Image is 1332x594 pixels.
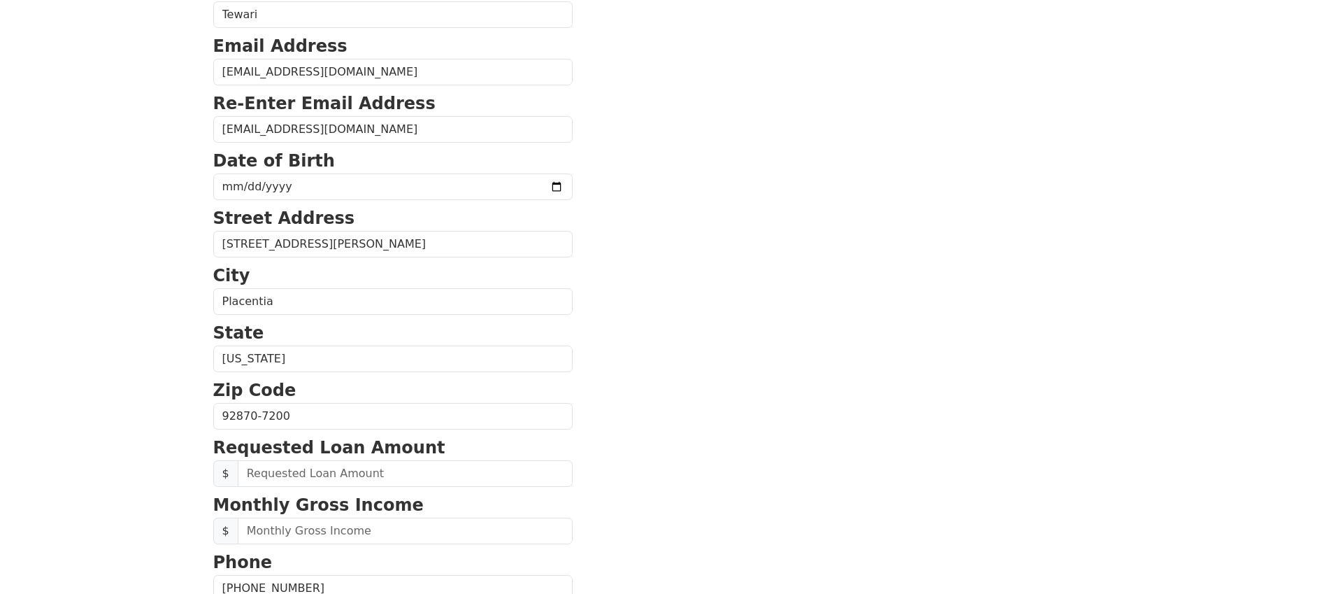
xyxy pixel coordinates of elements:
strong: Phone [213,553,273,572]
strong: Date of Birth [213,151,335,171]
input: Requested Loan Amount [238,460,573,487]
p: Monthly Gross Income [213,493,573,518]
strong: Street Address [213,208,355,228]
input: City [213,288,573,315]
strong: Re-Enter Email Address [213,94,436,113]
input: Monthly Gross Income [238,518,573,544]
strong: Email Address [213,36,348,56]
input: Zip Code [213,403,573,430]
input: Street Address [213,231,573,257]
span: $ [213,460,238,487]
strong: City [213,266,250,285]
strong: Requested Loan Amount [213,438,445,458]
strong: State [213,323,264,343]
input: Email Address [213,59,573,85]
span: $ [213,518,238,544]
input: Re-Enter Email Address [213,116,573,143]
input: Last Name [213,1,573,28]
strong: Zip Code [213,381,296,400]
